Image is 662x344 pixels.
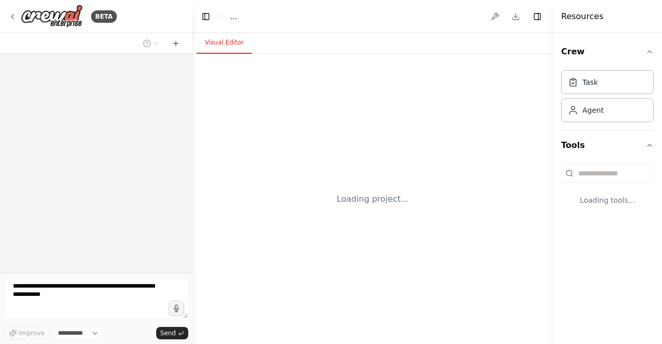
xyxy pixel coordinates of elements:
div: Tools [561,160,654,222]
span: Improve [19,329,44,337]
button: Hide left sidebar [199,9,213,24]
div: Loading tools... [561,187,654,214]
span: ... [230,11,237,22]
div: Agent [582,105,604,115]
div: Task [582,77,598,87]
span: Send [160,329,176,337]
button: Visual Editor [197,32,252,54]
div: BETA [91,10,117,23]
button: Hide right sidebar [530,9,545,24]
button: Send [156,327,188,339]
div: Loading project... [337,193,409,205]
button: Tools [561,131,654,160]
button: Improve [4,326,49,340]
button: Click to speak your automation idea [169,301,184,316]
button: Crew [561,37,654,66]
button: Switch to previous chat [139,37,163,50]
h4: Resources [561,10,604,23]
div: Crew [561,66,654,130]
nav: breadcrumb [230,11,237,22]
button: Start a new chat [168,37,184,50]
img: Logo [21,5,83,28]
